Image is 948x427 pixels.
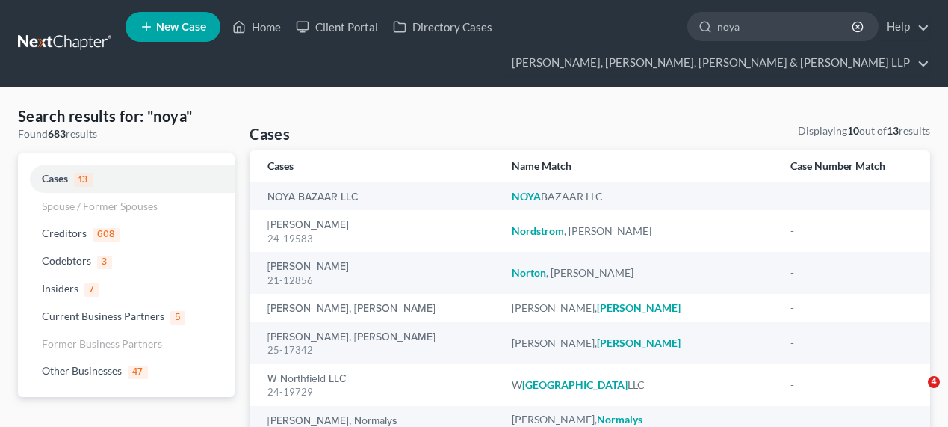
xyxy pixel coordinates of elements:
[512,378,766,393] div: W LLC
[18,105,235,126] h4: Search results for: "noya"
[18,303,235,331] a: Current Business Partners5
[790,301,912,316] div: -
[128,366,148,379] span: 47
[267,192,359,203] a: NOYA BAZAAR LLC
[170,311,185,325] span: 5
[18,165,235,193] a: Cases13
[18,357,235,385] a: Other Businesses47
[512,412,766,427] div: [PERSON_NAME],
[42,310,164,322] span: Current Business Partners
[42,364,122,377] span: Other Businesses
[512,301,766,316] div: [PERSON_NAME],
[512,190,541,203] em: NOYA
[97,256,112,269] span: 3
[798,123,930,138] div: Displaying out of results
[42,254,91,267] span: Codebtors
[84,283,99,297] span: 7
[267,416,397,426] a: [PERSON_NAME], Normalys
[512,265,766,280] div: , [PERSON_NAME]
[897,376,933,412] iframe: Intercom live chat
[717,13,854,40] input: Search by name...
[288,13,385,40] a: Client Portal
[512,266,546,279] em: Norton
[512,224,564,237] em: Nordstrom
[597,413,642,426] em: Normalys
[74,173,93,187] span: 13
[42,200,158,212] span: Spouse / Former Spouses
[250,123,290,144] h4: Cases
[504,49,929,76] a: [PERSON_NAME], [PERSON_NAME], [PERSON_NAME] & [PERSON_NAME] LLP
[18,126,235,141] div: Found results
[267,332,436,342] a: [PERSON_NAME], [PERSON_NAME]
[18,193,235,220] a: Spouse / Former Spouses
[18,220,235,248] a: Creditors608
[879,13,929,40] a: Help
[48,127,66,140] strong: 683
[18,275,235,303] a: Insiders7
[93,228,120,242] span: 608
[790,378,912,393] div: -
[267,220,349,230] a: [PERSON_NAME]
[267,232,488,246] div: 24-19583
[42,227,87,239] span: Creditors
[512,189,766,204] div: BAZAAR LLC
[267,343,488,357] div: 25-17342
[512,336,766,351] div: [PERSON_NAME],
[18,248,235,275] a: Codebtors3
[267,274,488,288] div: 21-12856
[522,378,628,391] em: [GEOGRAPHIC_DATA]
[500,150,778,182] th: Name Match
[42,282,78,295] span: Insiders
[597,337,681,349] em: [PERSON_NAME]
[267,374,347,384] a: W Northfield LLC
[225,13,288,40] a: Home
[790,412,912,427] div: -
[887,124,899,137] strong: 13
[778,150,930,182] th: Case Number Match
[42,172,68,185] span: Cases
[512,224,766,239] div: , [PERSON_NAME]
[18,331,235,357] a: Former Business Partners
[847,124,859,137] strong: 10
[928,376,940,388] span: 4
[250,150,500,182] th: Cases
[267,385,488,399] div: 24-19729
[385,13,500,40] a: Directory Cases
[790,336,912,351] div: -
[42,337,162,350] span: Former Business Partners
[267,304,436,314] a: [PERSON_NAME], [PERSON_NAME]
[790,189,912,204] div: -
[156,22,206,33] span: New Case
[790,265,912,280] div: -
[790,224,912,239] div: -
[267,262,349,272] a: [PERSON_NAME]
[597,301,681,314] em: [PERSON_NAME]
